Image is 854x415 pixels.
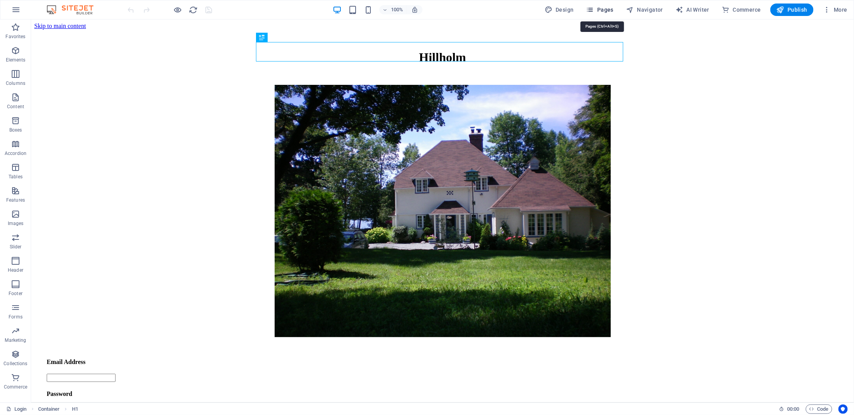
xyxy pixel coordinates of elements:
span: Click to select. Double-click to edit [38,404,60,414]
span: Commerce [722,6,761,14]
span: Click to select. Double-click to edit [72,404,78,414]
p: Header [8,267,23,273]
h6: Session time [779,404,800,414]
p: Slider [10,244,22,250]
p: Tables [9,174,23,180]
button: Publish [770,4,814,16]
span: AI Writer [675,6,709,14]
span: More [823,6,847,14]
button: Pages [583,4,617,16]
p: Features [6,197,25,203]
p: Forms [9,314,23,320]
span: Design [545,6,574,14]
button: Navigator [623,4,666,16]
span: Pages [586,6,614,14]
p: Images [8,220,24,227]
span: Navigator [626,6,663,14]
p: Marketing [5,337,26,343]
div: Design (Ctrl+Alt+Y) [542,4,577,16]
p: Boxes [9,127,22,133]
button: Usercentrics [838,404,848,414]
button: 100% [379,5,407,14]
button: Code [806,404,832,414]
button: Commerce [719,4,764,16]
i: On resize automatically adjust zoom level to fit chosen device. [411,6,418,13]
p: Elements [6,57,26,63]
h6: 100% [391,5,403,14]
nav: breadcrumb [38,404,78,414]
p: Commerce [4,384,27,390]
i: Reload page [189,5,198,14]
p: Favorites [5,33,25,40]
a: Click to cancel selection. Double-click to open Pages [6,404,27,414]
p: Footer [9,290,23,297]
p: Columns [6,80,25,86]
p: Collections [4,360,27,367]
button: More [820,4,850,16]
span: : [793,406,794,412]
button: Design [542,4,577,16]
span: Publish [777,6,807,14]
p: Accordion [5,150,26,157]
span: 00 00 [787,404,799,414]
p: Content [7,104,24,110]
span: Code [809,404,829,414]
button: Click here to leave preview mode and continue editing [173,5,182,14]
button: AI Writer [672,4,712,16]
a: Skip to main content [3,3,55,10]
button: reload [189,5,198,14]
img: Editor Logo [45,5,103,14]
